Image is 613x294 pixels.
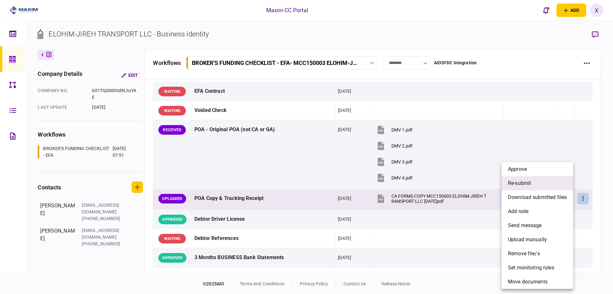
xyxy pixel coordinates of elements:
[508,194,567,201] span: download submitted files
[508,250,540,258] span: remove file/s
[508,278,548,286] span: Move documents
[508,236,547,243] span: upload manually
[508,208,528,215] span: add note
[508,165,527,173] span: approve
[508,264,554,272] span: set monitoring rules
[508,222,542,229] span: send message
[508,179,531,187] span: re-submit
